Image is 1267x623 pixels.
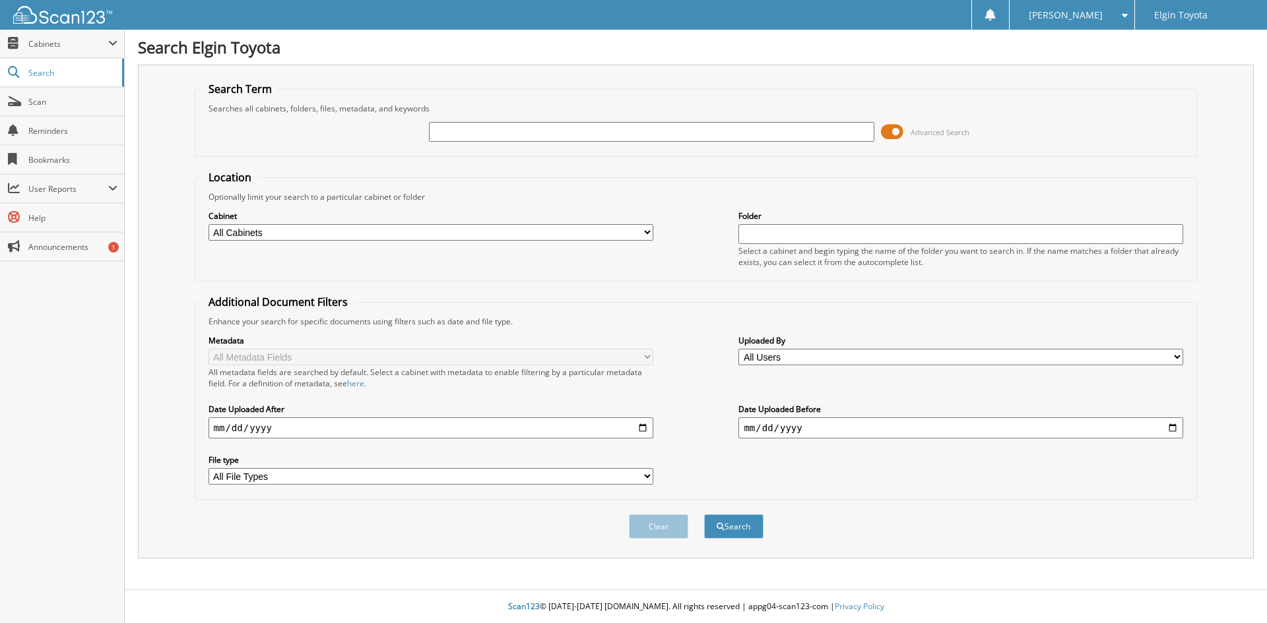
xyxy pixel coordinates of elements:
img: scan123-logo-white.svg [13,6,112,24]
span: Advanced Search [911,127,969,137]
div: Enhance your search for specific documents using filters such as date and file type. [202,316,1190,327]
span: Reminders [28,125,117,136]
label: Date Uploaded After [209,403,653,415]
div: Searches all cabinets, folders, files, metadata, and keywords [202,103,1190,114]
div: Select a cabinet and begin typing the name of the folder you want to search in. If the name match... [738,245,1183,268]
div: Optionally limit your search to a particular cabinet or folder [202,191,1190,202]
legend: Location [202,170,258,185]
div: All metadata fields are searched by default. Select a cabinet with metadata to enable filtering b... [209,367,653,389]
a: here [347,378,364,389]
label: Folder [738,210,1183,222]
h1: Search Elgin Toyota [138,36,1254,58]
span: Cabinets [28,38,108,49]
a: Privacy Policy [835,601,884,612]
button: Clear [629,514,688,539]
span: Scan123 [508,601,540,612]
div: 1 [108,242,119,252]
label: File type [209,454,653,465]
span: Announcements [28,241,117,252]
legend: Additional Document Filters [202,295,354,309]
span: User Reports [28,183,108,194]
span: Elgin Toyota [1154,11,1208,19]
span: [PERSON_NAME] [1029,11,1103,19]
div: © [DATE]-[DATE] [DOMAIN_NAME]. All rights reserved | appg04-scan123-com | [125,591,1267,623]
span: Search [28,67,115,78]
input: start [209,417,653,438]
span: Scan [28,96,117,107]
span: Help [28,212,117,223]
label: Metadata [209,335,653,346]
label: Date Uploaded Before [738,403,1183,415]
label: Uploaded By [738,335,1183,346]
span: Bookmarks [28,154,117,165]
label: Cabinet [209,210,653,222]
button: Search [704,514,763,539]
input: end [738,417,1183,438]
legend: Search Term [202,82,278,96]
